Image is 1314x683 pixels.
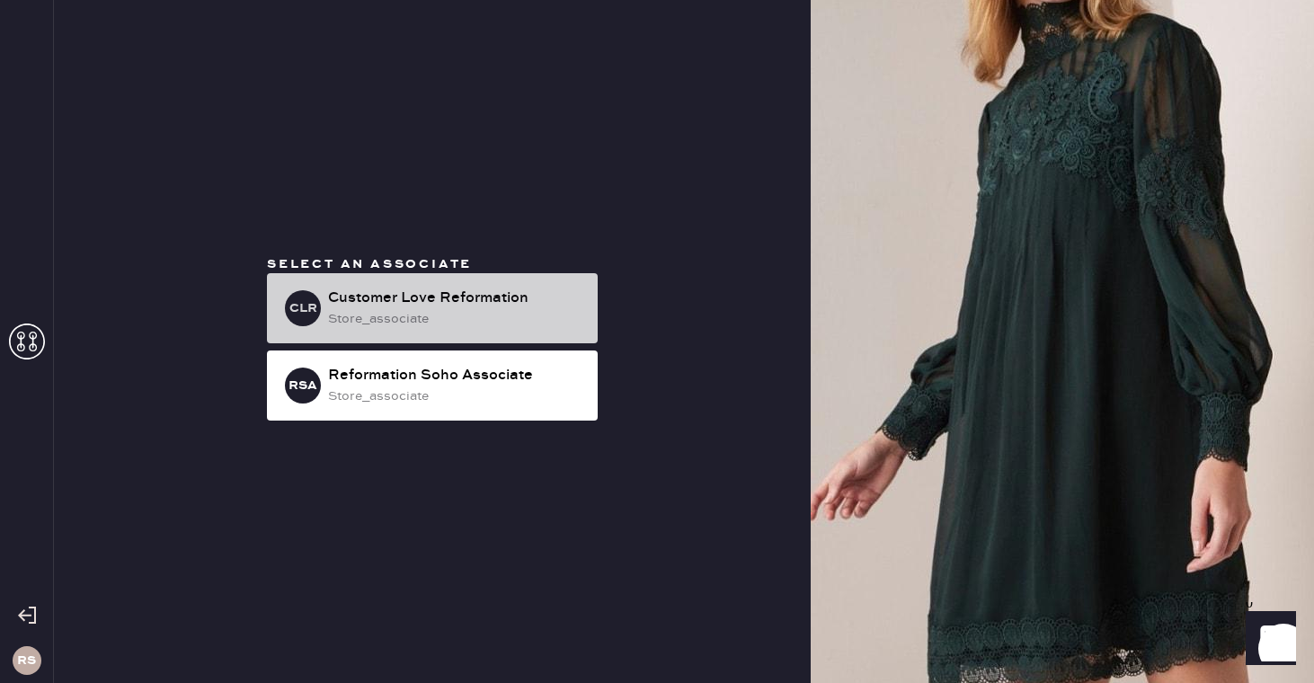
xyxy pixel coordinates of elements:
[328,365,583,386] div: Reformation Soho Associate
[328,309,583,329] div: store_associate
[1229,602,1306,679] iframe: Front Chat
[328,288,583,309] div: Customer Love Reformation
[289,379,317,392] h3: RSA
[328,386,583,406] div: store_associate
[267,256,472,272] span: Select an associate
[17,654,36,667] h3: RS
[289,302,317,315] h3: CLR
